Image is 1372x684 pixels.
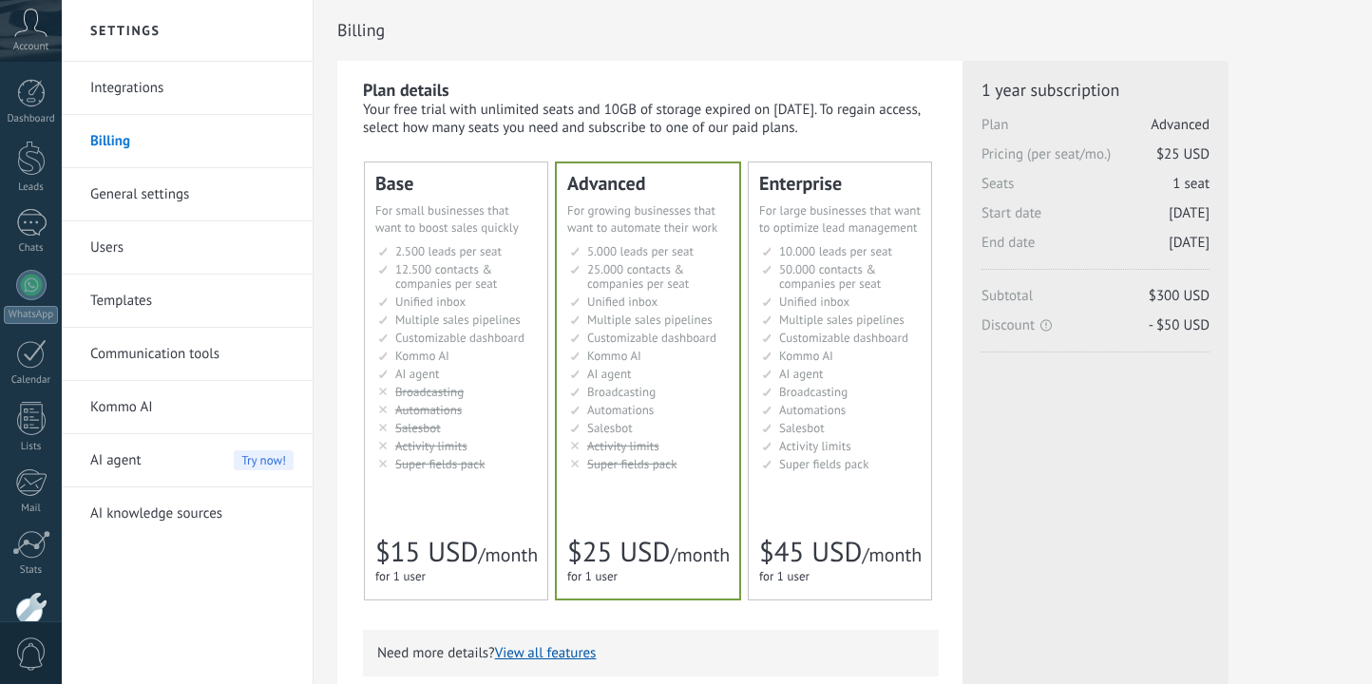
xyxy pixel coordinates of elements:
div: Base [375,174,537,193]
li: AI knowledge sources [62,487,313,540]
span: Multiple sales pipelines [395,312,521,328]
li: AI agent [62,434,313,487]
span: Activity limits [779,438,851,454]
span: [DATE] [1169,204,1210,222]
span: AI agent [90,434,142,487]
span: For growing businesses that want to automate their work [567,202,717,236]
span: Super fields pack [779,456,868,472]
a: Integrations [90,62,294,115]
a: Billing [90,115,294,168]
li: Billing [62,115,313,168]
span: Seats [981,175,1210,204]
span: Unified inbox [395,294,466,310]
span: Broadcasting [779,384,848,400]
li: Communication tools [62,328,313,381]
div: Stats [4,564,59,577]
span: 5.000 leads per seat [587,243,694,259]
span: Activity limits [587,438,659,454]
div: Enterprise [759,174,921,193]
span: Customizable dashboard [779,330,908,346]
span: For small businesses that want to boost sales quickly [375,202,519,236]
span: Kommo AI [587,348,641,364]
span: Billing [337,20,385,40]
li: General settings [62,168,313,221]
a: AI knowledge sources [90,487,294,541]
span: /month [478,542,538,567]
span: Pricing (per seat/mo.) [981,145,1210,175]
div: Your free trial with unlimited seats and 10GB of storage expired on [DATE]. To regain access, sel... [363,101,939,137]
span: 1 seat [1172,175,1210,193]
span: Broadcasting [395,384,464,400]
a: Communication tools [90,328,294,381]
span: /month [670,542,730,567]
span: Kommo AI [779,348,833,364]
span: Subtotal [981,287,1210,316]
span: for 1 user [759,568,810,584]
span: $300 USD [1149,287,1210,305]
div: Advanced [567,174,729,193]
span: $25 USD [1156,145,1210,163]
span: 2.500 leads per seat [395,243,502,259]
span: Customizable dashboard [587,330,716,346]
span: for 1 user [375,568,426,584]
span: Broadcasting [587,384,656,400]
span: End date [981,234,1210,263]
a: Users [90,221,294,275]
b: Plan details [363,79,449,101]
span: Multiple sales pipelines [587,312,713,328]
span: Salesbot [587,420,633,436]
span: $45 USD [759,534,862,570]
span: AI agent [587,366,631,382]
span: Activity limits [395,438,467,454]
span: Unified inbox [587,294,657,310]
span: 1 year subscription [981,79,1210,101]
span: AI agent [395,366,439,382]
span: Account [13,41,48,53]
div: WhatsApp [4,306,58,324]
span: Automations [779,402,846,418]
span: Automations [587,402,654,418]
li: Kommo AI [62,381,313,434]
div: Dashboard [4,113,59,125]
span: Discount [981,316,1210,334]
span: /month [862,542,922,567]
span: 50.000 contacts & companies per seat [779,261,881,292]
span: Try now! [234,450,294,470]
a: Kommo AI [90,381,294,434]
span: For large businesses that want to optimize lead management [759,202,921,236]
span: - $50 USD [1149,316,1210,334]
span: for 1 user [567,568,618,584]
div: Lists [4,441,59,453]
span: Automations [395,402,462,418]
li: Templates [62,275,313,328]
a: General settings [90,168,294,221]
p: Need more details? [377,644,924,662]
span: 10.000 leads per seat [779,243,892,259]
span: $25 USD [567,534,670,570]
a: Templates [90,275,294,328]
span: Kommo AI [395,348,449,364]
span: 25.000 contacts & companies per seat [587,261,689,292]
span: Start date [981,204,1210,234]
li: Integrations [62,62,313,115]
span: Super fields pack [395,456,485,472]
li: Users [62,221,313,275]
div: Calendar [4,374,59,387]
span: Advanced [1151,116,1210,134]
span: Plan [981,116,1210,145]
span: Unified inbox [779,294,849,310]
span: Salesbot [779,420,825,436]
span: AI agent [779,366,823,382]
a: AI agent Try now! [90,434,294,487]
span: Salesbot [395,420,441,436]
span: 12.500 contacts & companies per seat [395,261,497,292]
span: Multiple sales pipelines [779,312,905,328]
div: Chats [4,242,59,255]
span: Customizable dashboard [395,330,524,346]
span: [DATE] [1169,234,1210,252]
span: Super fields pack [587,456,676,472]
button: View all features [495,644,597,662]
div: Mail [4,503,59,515]
div: Leads [4,181,59,194]
span: $15 USD [375,534,478,570]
